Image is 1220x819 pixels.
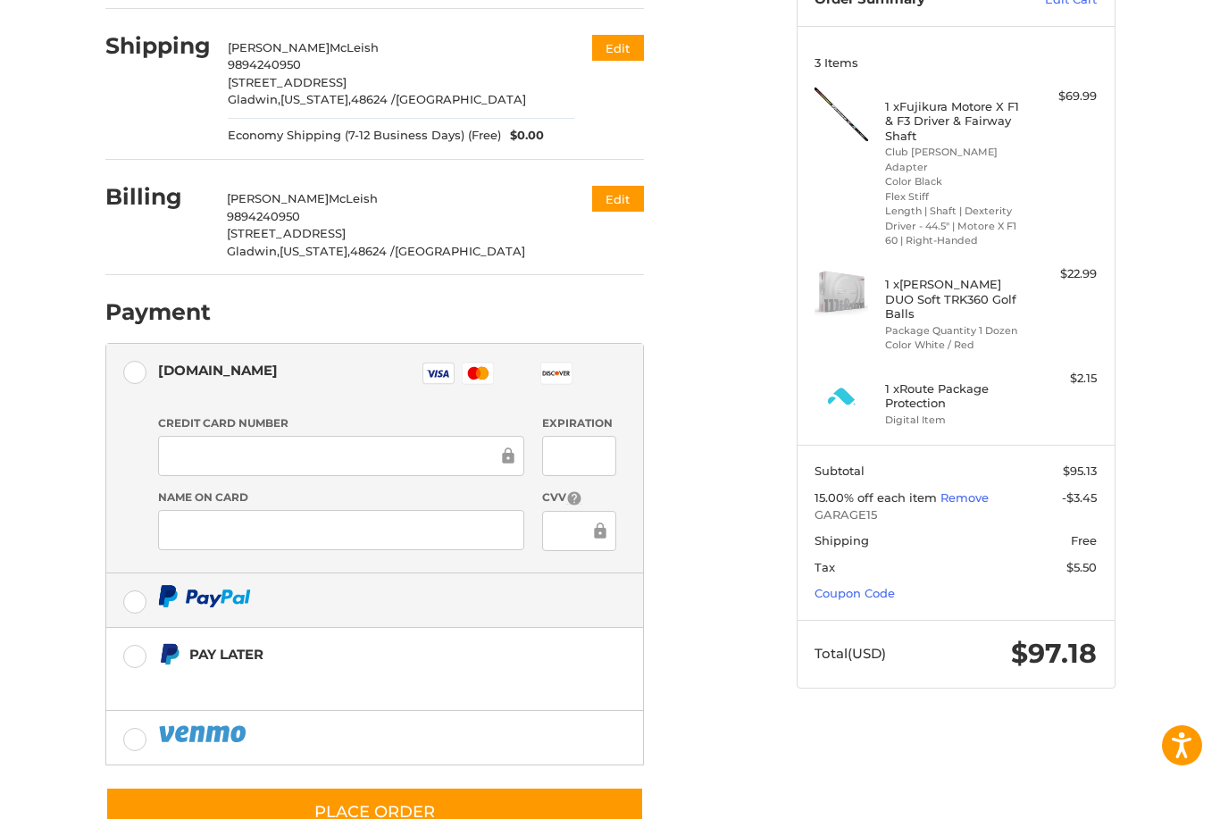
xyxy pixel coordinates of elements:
button: Edit [592,35,644,61]
span: -$3.45 [1062,490,1097,505]
label: Name on Card [158,489,524,506]
a: Remove [940,490,989,505]
div: $2.15 [1026,370,1097,388]
span: $0.00 [501,127,544,145]
span: Subtotal [815,464,865,478]
div: Pay Later [189,639,531,669]
span: $97.18 [1011,637,1097,670]
span: Gladwin, [228,92,280,106]
img: Pay Later icon [158,643,180,665]
div: $22.99 [1026,265,1097,283]
span: McLeish [330,40,379,54]
span: [PERSON_NAME] [227,191,329,205]
label: Credit Card Number [158,415,524,431]
iframe: PayPal Message 1 [158,673,531,689]
div: $69.99 [1026,88,1097,105]
li: Color Black [885,174,1022,189]
span: Total (USD) [815,645,886,662]
li: Color White / Red [885,338,1022,353]
div: [DOMAIN_NAME] [158,355,278,385]
li: Club [PERSON_NAME] Adapter [885,145,1022,174]
span: [US_STATE], [280,244,350,258]
span: Shipping [815,533,869,547]
li: Flex Stiff [885,189,1022,205]
span: [PERSON_NAME] [228,40,330,54]
span: Gladwin, [227,244,280,258]
h3: 3 Items [815,55,1097,70]
h4: 1 x Fujikura Motore X F1 & F3 Driver & Fairway Shaft [885,99,1022,143]
li: Length | Shaft | Dexterity Driver - 44.5" | Motore X F1 60 | Right-Handed [885,204,1022,248]
span: [GEOGRAPHIC_DATA] [396,92,526,106]
span: 48624 / [351,92,396,106]
span: [US_STATE], [280,92,351,106]
span: Tax [815,560,835,574]
h4: 1 x [PERSON_NAME] DUO Soft TRK360 Golf Balls [885,277,1022,321]
span: 15.00% off each item [815,490,940,505]
span: 48624 / [350,244,395,258]
img: PayPal icon [158,585,251,607]
button: Edit [592,186,644,212]
span: Free [1071,533,1097,547]
span: GARAGE15 [815,506,1097,524]
span: [GEOGRAPHIC_DATA] [395,244,525,258]
h2: Billing [105,183,210,211]
label: Expiration [542,415,616,431]
img: PayPal icon [158,723,249,745]
span: $5.50 [1066,560,1097,574]
h2: Payment [105,298,211,326]
span: 9894240950 [227,209,300,223]
h2: Shipping [105,32,211,60]
span: McLeish [329,191,378,205]
span: $95.13 [1063,464,1097,478]
label: CVV [542,489,616,506]
li: Package Quantity 1 Dozen [885,323,1022,338]
span: Economy Shipping (7-12 Business Days) (Free) [228,127,501,145]
span: 9894240950 [228,57,301,71]
span: [STREET_ADDRESS] [227,226,346,240]
a: Coupon Code [815,586,895,600]
span: [STREET_ADDRESS] [228,75,347,89]
h4: 1 x Route Package Protection [885,381,1022,411]
li: Digital Item [885,413,1022,428]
